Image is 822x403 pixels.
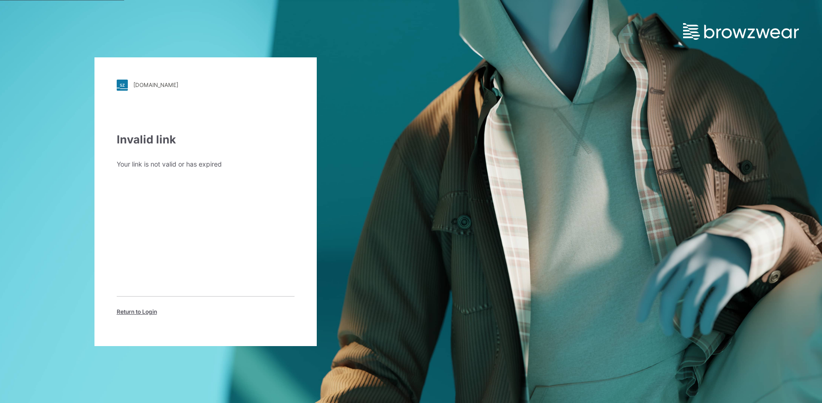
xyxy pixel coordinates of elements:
[117,308,157,316] span: Return to Login
[117,159,295,169] div: Your link is not valid or has expired
[683,23,799,40] img: browzwear-logo.e42bd6dac1945053ebaf764b6aa21510.svg
[117,80,128,91] img: stylezone-logo.562084cfcfab977791bfbf7441f1a819.svg
[117,80,295,91] a: [DOMAIN_NAME]
[133,81,178,88] div: [DOMAIN_NAME]
[117,131,295,148] div: Invalid link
